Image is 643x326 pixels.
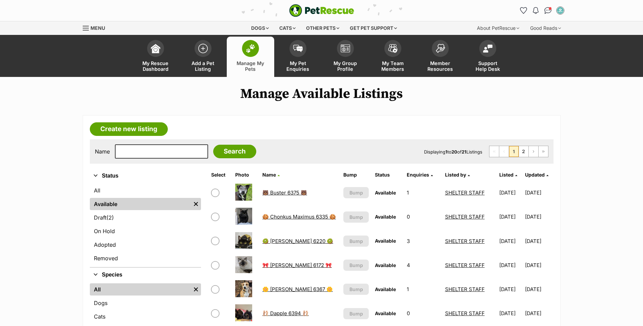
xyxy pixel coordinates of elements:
[262,172,276,178] span: Name
[497,278,524,301] td: [DATE]
[349,238,363,245] span: Bump
[525,181,553,204] td: [DATE]
[375,286,396,292] span: Available
[445,310,485,317] a: SHELTER STAFF
[90,225,201,237] a: On Hold
[518,5,566,16] ul: Account quick links
[191,283,201,296] a: Remove filter
[227,37,274,77] a: Manage My Pets
[188,60,218,72] span: Add a Pet Listing
[372,169,404,180] th: Status
[341,169,371,180] th: Bump
[262,238,333,244] a: 🥝 [PERSON_NAME] 6220 🥝
[375,190,396,196] span: Available
[497,181,524,204] td: [DATE]
[343,260,368,271] button: Bump
[483,44,493,53] img: help-desk-icon-fdf02630f3aa405de69fd3d07c3f3aa587a6932b1a1747fa1d2bba05be0121f9.svg
[246,21,274,35] div: Dogs
[404,229,441,253] td: 3
[525,205,553,228] td: [DATE]
[445,172,470,178] a: Listed by
[404,253,441,277] td: 4
[375,214,396,220] span: Available
[472,21,524,35] div: About PetRescue
[375,310,396,316] span: Available
[497,302,524,325] td: [DATE]
[525,229,553,253] td: [DATE]
[369,37,417,77] a: My Team Members
[445,149,447,155] strong: 1
[529,146,538,157] a: Next page
[262,172,280,178] a: Name
[525,278,553,301] td: [DATE]
[349,286,363,293] span: Bump
[233,169,259,180] th: Photo
[417,37,464,77] a: Member Resources
[345,21,402,35] div: Get pet support
[83,21,110,34] a: Menu
[90,211,201,224] a: Draft
[555,5,566,16] button: My account
[208,169,232,180] th: Select
[262,262,332,268] a: 🎀 [PERSON_NAME] 6172 🎀
[525,172,548,178] a: Updated
[90,297,201,309] a: Dogs
[349,262,363,269] span: Bump
[497,205,524,228] td: [DATE]
[445,213,485,220] a: SHELTER STAFF
[436,44,445,53] img: member-resources-icon-8e73f808a243e03378d46382f2149f9095a855e16c252ad45f914b54edf8863c.svg
[330,60,361,72] span: My Group Profile
[140,60,171,72] span: My Rescue Dashboard
[404,302,441,325] td: 0
[375,238,396,244] span: Available
[90,310,201,323] a: Cats
[106,213,114,222] span: (2)
[404,181,441,204] td: 1
[90,283,191,296] a: All
[489,146,548,157] nav: Pagination
[497,229,524,253] td: [DATE]
[388,44,398,53] img: team-members-icon-5396bd8760b3fe7c0b43da4ab00e1e3bb1a5d9ba89233759b79545d2d3fc5d0d.svg
[132,37,179,77] a: My Rescue Dashboard
[557,7,564,14] img: SHELTER STAFF profile pic
[543,5,554,16] a: Conversations
[404,205,441,228] td: 0
[499,146,509,157] span: Previous page
[518,5,529,16] a: Favourites
[274,37,322,77] a: My Pet Enquiries
[425,60,456,72] span: Member Resources
[445,262,485,268] a: SHELTER STAFF
[499,172,514,178] span: Listed
[451,149,457,155] strong: 20
[473,60,503,72] span: Support Help Desk
[90,270,201,279] button: Species
[90,252,201,264] a: Removed
[262,310,309,317] a: 🩰 Dapple 6394 🩰
[489,146,499,157] span: First page
[289,4,354,17] a: PetRescue
[90,239,201,251] a: Adopted
[404,278,441,301] td: 1
[90,171,201,180] button: Status
[464,37,511,77] a: Support Help Desk
[275,21,300,35] div: Cats
[530,5,541,16] button: Notifications
[322,37,369,77] a: My Group Profile
[301,21,344,35] div: Other pets
[191,198,201,210] a: Remove filter
[343,187,368,198] button: Bump
[90,122,168,136] a: Create new listing
[213,145,256,158] input: Search
[262,189,307,196] a: 🐻 Buster 6375 🐻
[343,284,368,295] button: Bump
[519,146,528,157] a: Page 2
[497,253,524,277] td: [DATE]
[349,189,363,196] span: Bump
[525,302,553,325] td: [DATE]
[90,183,201,267] div: Status
[445,286,485,292] a: SHELTER STAFF
[262,213,336,220] a: 🍪 Chonkus Maximus 6335 🍪
[525,21,566,35] div: Good Reads
[462,149,466,155] strong: 21
[407,172,433,178] a: Enquiries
